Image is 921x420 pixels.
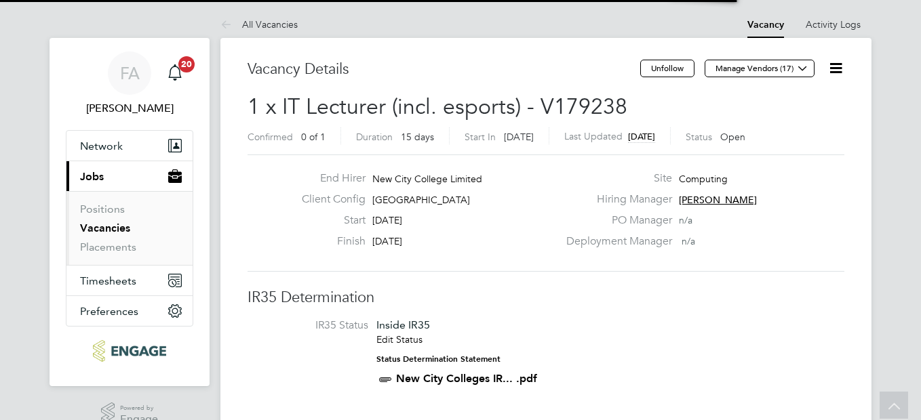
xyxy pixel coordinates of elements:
[80,305,138,318] span: Preferences
[161,51,189,95] a: 20
[372,235,402,247] span: [DATE]
[679,194,757,206] span: [PERSON_NAME]
[66,161,193,191] button: Jobs
[686,131,712,143] label: Status
[93,340,165,362] img: ncclondon-logo-retina.png
[558,234,672,249] label: Deployment Manager
[682,235,695,247] span: n/a
[50,38,210,386] nav: Main navigation
[80,274,136,287] span: Timesheets
[504,131,534,143] span: [DATE]
[66,340,193,362] a: Go to home page
[248,131,293,143] label: Confirmed
[291,171,366,186] label: End Hirer
[248,288,844,308] h3: IR35 Determination
[372,214,402,226] span: [DATE]
[558,192,672,207] label: Hiring Manager
[291,192,366,207] label: Client Config
[401,131,434,143] span: 15 days
[720,131,745,143] span: Open
[705,60,815,77] button: Manage Vendors (17)
[80,203,125,215] a: Positions
[248,60,640,79] h3: Vacancy Details
[120,64,140,82] span: FA
[376,354,501,364] strong: Status Determination Statement
[291,234,366,249] label: Finish
[396,372,537,385] a: New City Colleges IR... .pdf
[66,51,193,117] a: FA[PERSON_NAME]
[80,222,130,234] a: Vacancies
[806,18,861,30] a: Activity Logs
[178,56,195,72] span: 20
[564,130,623,142] label: Last Updated
[679,214,692,226] span: n/a
[291,213,366,228] label: Start
[66,296,193,326] button: Preferences
[80,140,123,152] span: Network
[66,131,193,161] button: Network
[66,191,193,265] div: Jobs
[120,402,158,414] span: Powered by
[220,18,298,30] a: All Vacancies
[376,333,423,345] a: Edit Status
[679,173,728,185] span: Computing
[248,93,627,120] span: 1 x IT Lecturer (incl. esports) - V179238
[747,19,784,30] a: Vacancy
[66,266,193,295] button: Timesheets
[640,60,694,77] button: Unfollow
[372,173,482,185] span: New City College Limited
[558,213,672,228] label: PO Manager
[376,318,430,331] span: Inside IR35
[372,194,470,206] span: [GEOGRAPHIC_DATA]
[465,131,496,143] label: Start In
[356,131,393,143] label: Duration
[66,100,193,117] span: Fraz Arshad
[628,131,655,142] span: [DATE]
[301,131,326,143] span: 0 of 1
[261,318,368,333] label: IR35 Status
[80,240,136,253] a: Placements
[558,171,672,186] label: Site
[80,170,104,183] span: Jobs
